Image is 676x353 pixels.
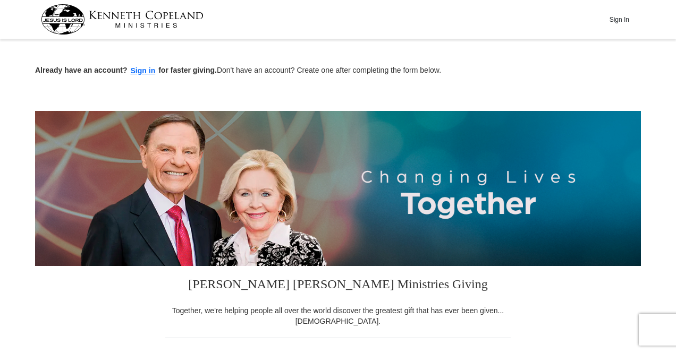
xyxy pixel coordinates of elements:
[165,266,511,305] h3: [PERSON_NAME] [PERSON_NAME] Ministries Giving
[35,66,217,74] strong: Already have an account? for faster giving.
[35,65,641,77] p: Don't have an account? Create one after completing the form below.
[603,11,635,28] button: Sign In
[41,4,204,35] img: kcm-header-logo.svg
[165,305,511,326] div: Together, we're helping people all over the world discover the greatest gift that has ever been g...
[128,65,159,77] button: Sign in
